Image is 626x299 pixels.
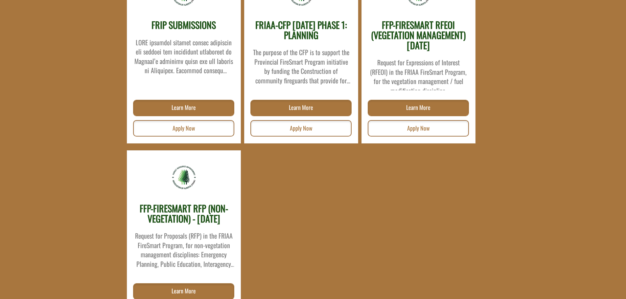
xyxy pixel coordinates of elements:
[250,100,352,116] a: Learn More
[251,44,351,85] div: The purpose of the CFP is to support the Provincial FireSmart Program initiative by funding the C...
[368,100,469,116] a: Learn More
[151,20,216,30] h3: FRIP SUBMISSIONS
[368,120,469,137] a: Apply Now
[133,120,234,137] a: Apply Now
[134,34,234,75] div: LORE ipsumdol sitamet consec adipiscin eli seddoei tem incididunt utlaboreet do Magnaal’e adminim...
[368,54,469,90] div: Request for Expressions of Interest (RFEOI) in the FRIAA FireSmart Program, for the vegetation ma...
[368,20,469,50] h3: FFP-FIRESMART RFEOI (VEGETATION MANAGEMENT) [DATE]
[134,203,234,224] h3: FFP-FIRESMART RFP (NON-VEGETATION) - [DATE]
[133,100,234,116] a: Learn More
[134,227,234,268] div: Request for Proposals (RFP) in the FRIAA FireSmart Program, for non-vegetation management discipl...
[172,165,196,190] img: friaa-logo.png
[250,120,352,137] a: Apply Now
[251,20,351,40] h3: FRIAA-CFP [DATE] PHASE 1: PLANNING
